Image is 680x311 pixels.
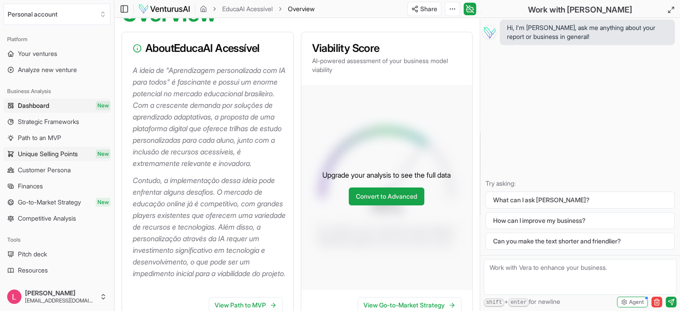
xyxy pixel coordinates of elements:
div: Platform [4,32,110,47]
kbd: shift [484,298,504,307]
span: Strategic Frameworks [18,117,79,126]
span: New [96,149,110,158]
img: Vera [482,25,496,39]
div: Tools [4,233,110,247]
span: Resources [18,266,48,275]
span: Finances [18,182,43,191]
span: New [96,198,110,207]
h3: Viability Score [312,43,462,54]
nav: breadcrumb [200,4,315,13]
span: Your ventures [18,49,57,58]
a: Analyze new venture [4,63,110,77]
span: [EMAIL_ADDRESS][DOMAIN_NAME] [25,297,96,304]
div: Business Analysis [4,84,110,98]
a: Your ventures [4,47,110,61]
button: [PERSON_NAME][EMAIL_ADDRESS][DOMAIN_NAME] [4,286,110,307]
span: Overview [288,4,315,13]
p: A ideia de "Aprendizagem personalizada com IA para todos" é fascinante e possui um enorme potenci... [133,64,286,169]
span: New [96,101,110,110]
a: Customer Persona [4,163,110,177]
span: + for newline [484,297,560,307]
span: Path to an MVP [18,133,61,142]
span: Pitch deck [18,250,47,259]
a: Finances [4,179,110,193]
span: Customer Persona [18,166,71,175]
h2: Work with [PERSON_NAME] [528,4,632,16]
button: How can I improve my business? [486,212,675,229]
p: Contudo, a implementação dessa ideia pode enfrentar alguns desafios. O mercado de educação online... [133,175,286,279]
p: Upgrade your analysis to see the full data [322,170,451,180]
button: Agent [617,297,648,307]
a: Go-to-Market StrategyNew [4,195,110,209]
img: logo [138,4,190,14]
a: Unique Selling PointsNew [4,147,110,161]
button: What can I ask [PERSON_NAME]? [486,192,675,209]
a: DashboardNew [4,98,110,113]
span: Competitive Analysis [18,214,76,223]
button: Share [407,2,441,16]
a: Competitive Analysis [4,211,110,226]
span: Unique Selling Points [18,149,78,158]
button: Can you make the text shorter and friendlier? [486,233,675,250]
a: Resources [4,263,110,277]
span: Go-to-Market Strategy [18,198,81,207]
p: AI-powered assessment of your business model viability [312,56,462,74]
img: ACg8ocKy-fzOfQRxODbynUr97SKm-4VgLbpRgBJaVhs5ADA3J4eCzQ=s96-c [7,290,21,304]
a: EducaAI Acessível [222,4,273,13]
span: [PERSON_NAME] [25,289,96,297]
span: Hi, I'm [PERSON_NAME], ask me anything about your report or business in general! [507,23,667,41]
a: Strategic Frameworks [4,115,110,129]
span: Agent [629,298,644,306]
span: Share [420,4,437,13]
kbd: enter [508,298,529,307]
p: Try asking: [486,179,675,188]
span: Analyze new venture [18,65,77,74]
h3: About EducaAI Acessível [133,43,283,54]
a: Path to an MVP [4,131,110,145]
span: Dashboard [18,101,49,110]
a: Pitch deck [4,247,110,261]
button: Select an organization [4,4,110,25]
a: Convert to Advanced [349,187,424,205]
